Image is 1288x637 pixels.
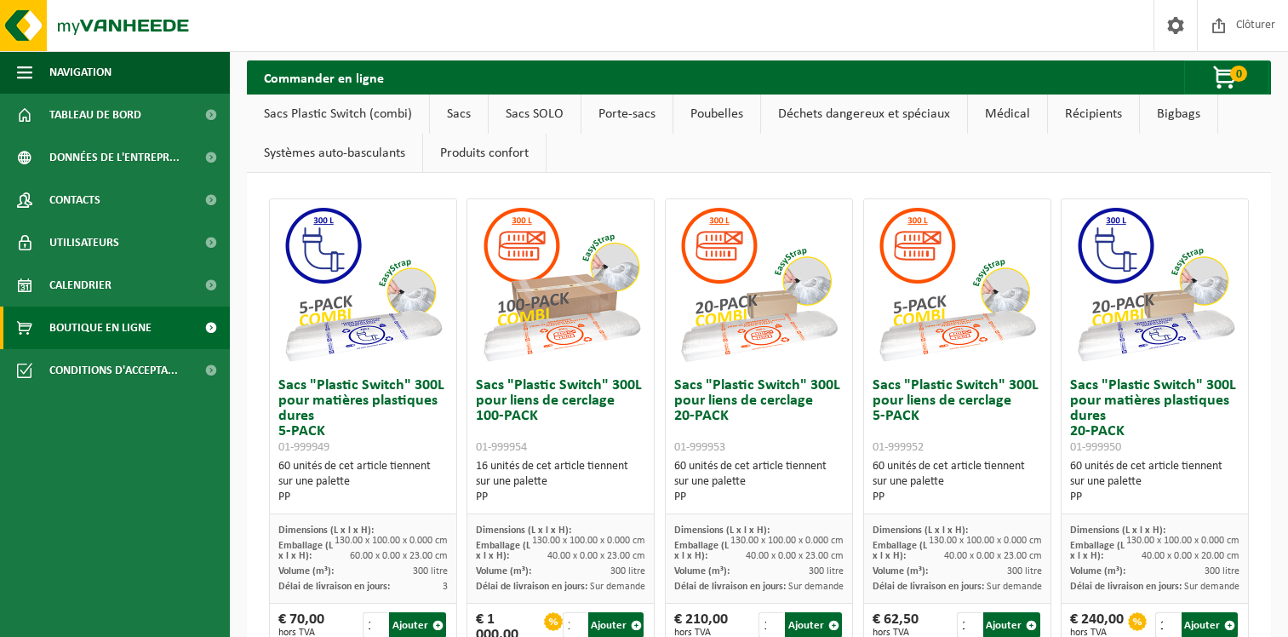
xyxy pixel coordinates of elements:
[674,441,725,454] span: 01-999953
[873,459,1042,505] div: 60 unités de cet article tiennent sur une palette
[278,525,374,536] span: Dimensions (L x l x H):
[489,95,581,134] a: Sacs SOLO
[581,95,673,134] a: Porte-sacs
[278,378,448,455] h3: Sacs "Plastic Switch" 300L pour matières plastiques dures 5-PACK
[413,566,448,577] span: 300 litre
[674,378,844,455] h3: Sacs "Plastic Switch" 300L pour liens de cerclage 20-PACK
[430,95,488,134] a: Sacs
[476,582,587,592] span: Délai de livraison en jours:
[809,566,844,577] span: 300 litre
[1070,541,1125,561] span: Emballage (L x l x H):
[476,525,571,536] span: Dimensions (L x l x H):
[49,179,100,221] span: Contacts
[1048,95,1139,134] a: Récipients
[476,566,531,577] span: Volume (m³):
[674,459,844,505] div: 60 unités de cet article tiennent sur une palette
[1184,582,1239,592] span: Sur demande
[49,94,141,136] span: Tableau de bord
[1140,95,1217,134] a: Bigbags
[610,566,645,577] span: 300 litre
[1070,441,1121,454] span: 01-999950
[1070,490,1239,505] div: PP
[278,441,329,454] span: 01-999949
[873,441,924,454] span: 01-999952
[1070,525,1165,536] span: Dimensions (L x l x H):
[873,525,968,536] span: Dimensions (L x l x H):
[350,551,448,561] span: 60.00 x 0.00 x 23.00 cm
[476,490,645,505] div: PP
[1070,566,1125,577] span: Volume (m³):
[476,378,645,455] h3: Sacs "Plastic Switch" 300L pour liens de cerclage 100-PACK
[476,541,530,561] span: Emballage (L x l x H):
[278,490,448,505] div: PP
[1205,566,1239,577] span: 300 litre
[49,307,152,349] span: Boutique en ligne
[476,441,527,454] span: 01-999954
[873,378,1042,455] h3: Sacs "Plastic Switch" 300L pour liens de cerclage 5-PACK
[674,525,770,536] span: Dimensions (L x l x H):
[873,490,1042,505] div: PP
[873,582,984,592] span: Délai de livraison en jours:
[730,536,844,546] span: 130.00 x 100.00 x 0.000 cm
[987,582,1042,592] span: Sur demande
[1126,536,1239,546] span: 130.00 x 100.00 x 0.000 cm
[1070,582,1182,592] span: Délai de livraison en jours:
[247,60,401,94] h2: Commander en ligne
[929,536,1042,546] span: 130.00 x 100.00 x 0.000 cm
[476,199,646,370] img: 01-999954
[1070,199,1240,370] img: 01-999950
[1070,459,1239,505] div: 60 unités de cet article tiennent sur une palette
[49,349,178,392] span: Conditions d'accepta...
[673,95,760,134] a: Poubelles
[674,541,729,561] span: Emballage (L x l x H):
[278,582,390,592] span: Délai de livraison en jours:
[532,536,645,546] span: 130.00 x 100.00 x 0.000 cm
[423,134,546,173] a: Produits confort
[278,459,448,505] div: 60 unités de cet article tiennent sur une palette
[547,551,645,561] span: 40.00 x 0.00 x 23.00 cm
[1142,551,1239,561] span: 40.00 x 0.00 x 20.00 cm
[1230,66,1247,82] span: 0
[873,566,928,577] span: Volume (m³):
[674,490,844,505] div: PP
[674,582,786,592] span: Délai de livraison en jours:
[788,582,844,592] span: Sur demande
[872,199,1042,370] img: 01-999952
[443,582,448,592] span: 3
[944,551,1042,561] span: 40.00 x 0.00 x 23.00 cm
[49,221,119,264] span: Utilisateurs
[590,582,645,592] span: Sur demande
[873,541,927,561] span: Emballage (L x l x H):
[247,95,429,134] a: Sacs Plastic Switch (combi)
[278,199,448,370] img: 01-999949
[278,541,333,561] span: Emballage (L x l x H):
[278,566,334,577] span: Volume (m³):
[49,136,180,179] span: Données de l'entrepr...
[1184,60,1269,95] button: 0
[673,199,844,370] img: 01-999953
[49,264,112,307] span: Calendrier
[1070,378,1239,455] h3: Sacs "Plastic Switch" 300L pour matières plastiques dures 20-PACK
[746,551,844,561] span: 40.00 x 0.00 x 23.00 cm
[761,95,967,134] a: Déchets dangereux et spéciaux
[247,134,422,173] a: Systèmes auto-basculants
[476,459,645,505] div: 16 unités de cet article tiennent sur une palette
[1007,566,1042,577] span: 300 litre
[49,51,112,94] span: Navigation
[335,536,448,546] span: 130.00 x 100.00 x 0.000 cm
[968,95,1047,134] a: Médical
[674,566,730,577] span: Volume (m³):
